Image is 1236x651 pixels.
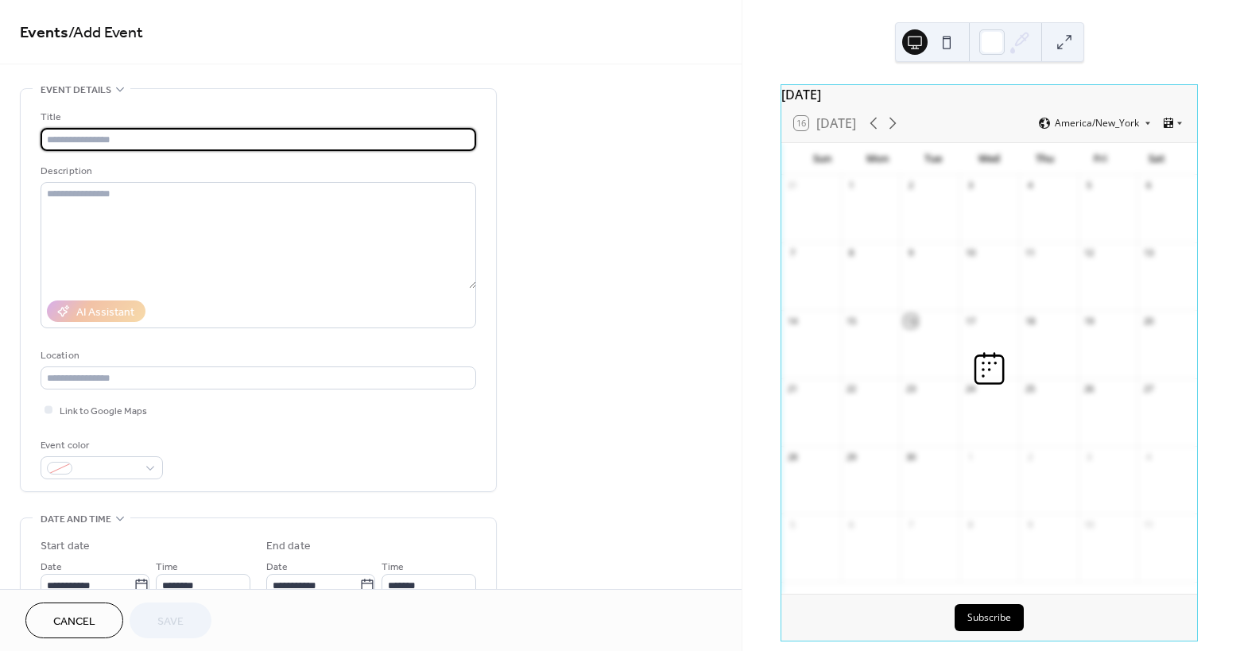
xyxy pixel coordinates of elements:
div: 6 [846,518,858,530]
div: Mon [850,143,905,175]
div: Sat [1129,143,1184,175]
div: 8 [846,247,858,259]
span: Link to Google Maps [60,403,147,420]
div: 10 [1083,518,1095,530]
div: Fri [1073,143,1129,175]
div: 14 [786,315,798,327]
div: 28 [786,451,798,463]
div: 22 [846,383,858,395]
div: 4 [1142,451,1154,463]
div: 7 [905,518,916,530]
div: 9 [905,247,916,259]
div: 18 [1024,315,1036,327]
span: Date [266,559,288,575]
div: 16 [905,315,916,327]
div: 26 [1083,383,1095,395]
span: Date and time [41,511,111,528]
div: Start date [41,538,90,555]
div: 9 [1024,518,1036,530]
div: 27 [1142,383,1154,395]
span: Cancel [53,614,95,630]
div: Location [41,347,473,364]
div: 10 [964,247,976,259]
div: 3 [1083,451,1095,463]
div: 13 [1142,247,1154,259]
div: 11 [1142,518,1154,530]
div: [DATE] [781,85,1197,104]
div: 24 [964,383,976,395]
div: 1 [964,451,976,463]
div: 2 [905,180,916,192]
button: Cancel [25,603,123,638]
div: 11 [1024,247,1036,259]
div: Description [41,163,473,180]
div: 17 [964,315,976,327]
span: Date [41,559,62,575]
div: 31 [786,180,798,192]
div: Title [41,109,473,126]
div: 3 [964,180,976,192]
span: Time [382,559,404,575]
div: 30 [905,451,916,463]
span: / Add Event [68,17,143,48]
div: 5 [1083,180,1095,192]
a: Events [20,17,68,48]
span: Time [156,559,178,575]
div: 29 [846,451,858,463]
div: 2 [1024,451,1036,463]
div: 5 [786,518,798,530]
div: 23 [905,383,916,395]
div: 12 [1083,247,1095,259]
div: 21 [786,383,798,395]
div: 20 [1142,315,1154,327]
div: 25 [1024,383,1036,395]
div: Event color [41,437,160,454]
div: Sun [794,143,850,175]
div: Wed [961,143,1017,175]
div: Tue [905,143,961,175]
div: 7 [786,247,798,259]
div: 15 [846,315,858,327]
span: America/New_York [1055,118,1139,128]
div: 8 [964,518,976,530]
div: 6 [1142,180,1154,192]
div: 4 [1024,180,1036,192]
div: End date [266,538,311,555]
span: Event details [41,82,111,99]
div: 1 [846,180,858,192]
div: 19 [1083,315,1095,327]
div: Thu [1017,143,1073,175]
button: Subscribe [955,604,1024,631]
